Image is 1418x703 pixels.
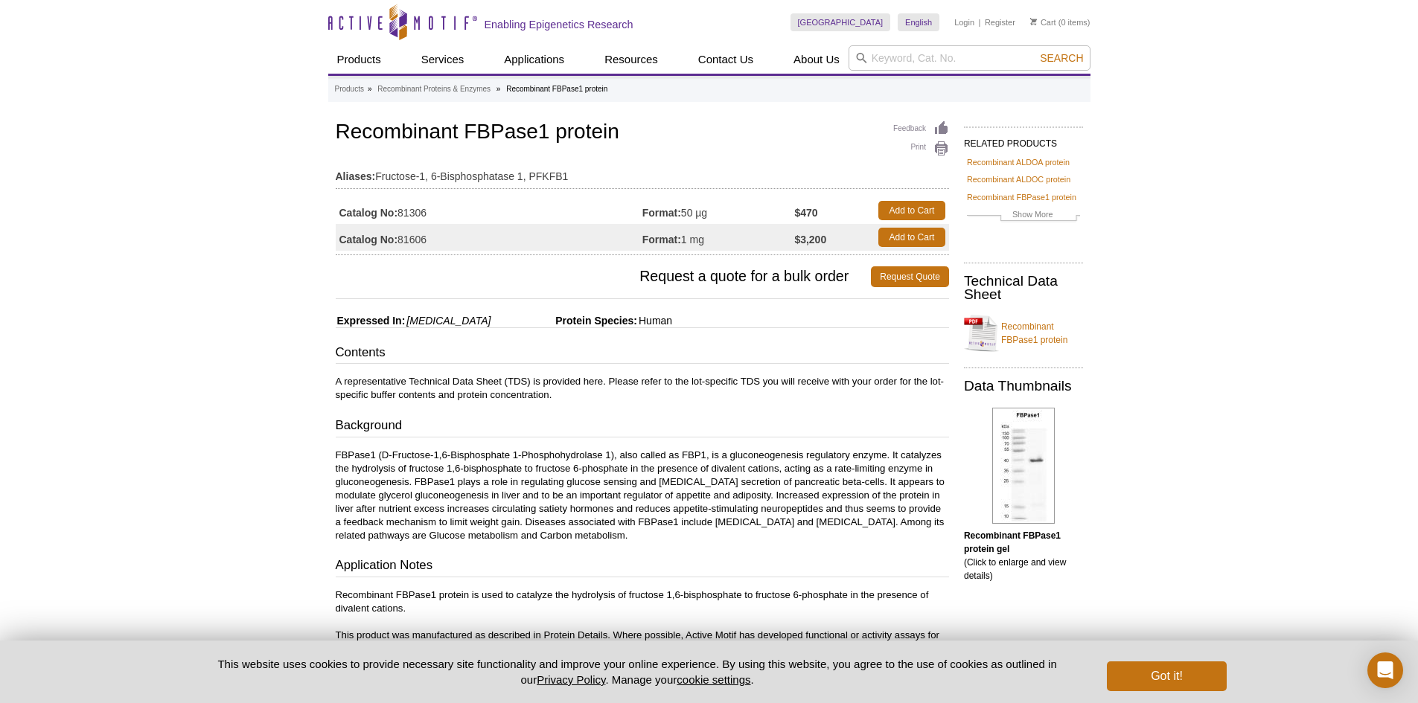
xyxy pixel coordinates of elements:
[336,161,949,184] td: Fructose-1, 6-Bisphosphatase 1, PFKFB1
[1040,52,1083,64] span: Search
[1030,17,1056,28] a: Cart
[406,315,491,327] i: [MEDICAL_DATA]
[893,141,949,157] a: Print
[377,83,491,96] a: Recombinant Proteins & Enzymes
[954,17,974,28] a: Login
[496,85,501,93] li: »
[878,228,945,247] a: Add to Cart
[964,126,1083,153] h2: RELATED PRODUCTS
[336,224,642,251] td: 81606
[985,17,1015,28] a: Register
[964,530,1061,554] b: Recombinant FBPase1 protein gel
[642,233,681,246] strong: Format:
[336,121,949,146] h1: Recombinant FBPase1 protein
[785,45,849,74] a: About Us
[192,656,1083,687] p: This website uses cookies to provide necessary site functionality and improve your online experie...
[336,417,949,437] h3: Background
[871,266,949,287] a: Request Quote
[964,275,1083,301] h2: Technical Data Sheet
[898,13,939,31] a: English
[849,45,1090,71] input: Keyword, Cat. No.
[336,344,949,365] h3: Contents
[637,315,672,327] span: Human
[495,45,573,74] a: Applications
[992,408,1055,524] img: Recombinant FBPase1 protein gel
[368,85,372,93] li: »
[336,449,949,542] p: FBPase1 (D-Fructose-1,6-Bisphosphate 1-Phosphohydrolase 1), also called as FBP1, is a gluconeogen...
[794,206,817,219] strong: $470
[494,315,637,327] span: Protein Species:
[336,197,642,224] td: 81306
[967,190,1076,204] a: Recombinant FBPase1 protein
[336,315,406,327] span: Expressed In:
[1367,652,1403,688] div: Open Intercom Messenger
[537,673,605,686] a: Privacy Policy
[967,208,1080,225] a: Show More
[336,588,949,669] p: Recombinant FBPase1 protein is used to catalyze the hydrolysis of fructose 1,6-bisphosphate to fr...
[893,121,949,137] a: Feedback
[979,13,981,31] li: |
[964,529,1083,582] p: (Click to enlarge and view details)
[339,206,398,219] strong: Catalog No:
[1107,661,1226,691] button: Got it!
[336,266,872,287] span: Request a quote for a bulk order
[689,45,762,74] a: Contact Us
[595,45,667,74] a: Resources
[642,197,795,224] td: 50 µg
[1030,13,1090,31] li: (0 items)
[1030,18,1037,25] img: Your Cart
[642,206,681,219] strong: Format:
[339,233,398,246] strong: Catalog No:
[336,375,949,402] p: A representative Technical Data Sheet (TDS) is provided here. Please refer to the lot-specific TD...
[642,224,795,251] td: 1 mg
[878,201,945,220] a: Add to Cart
[967,173,1070,186] a: Recombinant ALDOC protein
[964,379,1083,393] h2: Data Thumbnails
[506,85,607,93] li: Recombinant FBPase1 protein
[335,83,364,96] a: Products
[794,233,826,246] strong: $3,200
[1035,51,1088,65] button: Search
[328,45,390,74] a: Products
[964,311,1083,356] a: Recombinant FBPase1 protein
[485,18,633,31] h2: Enabling Epigenetics Research
[336,556,949,577] h3: Application Notes
[677,673,750,686] button: cookie settings
[336,170,376,183] strong: Aliases:
[791,13,891,31] a: [GEOGRAPHIC_DATA]
[967,155,1070,169] a: Recombinant ALDOA protein
[412,45,473,74] a: Services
